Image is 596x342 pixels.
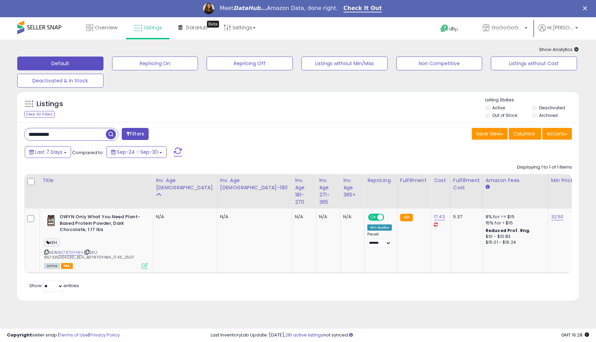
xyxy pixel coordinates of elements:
[453,214,477,220] div: 5.37
[539,105,565,111] label: Deactivated
[44,250,134,260] span: | SKU: 857335004230_KEH_B0787GY484_17.43_2507
[491,24,523,31] span: GoGoGoGoneLLC
[400,177,428,184] div: Fulfillment
[343,177,361,199] div: Inv. Age 365+
[343,214,359,220] div: N/A
[60,214,143,235] b: OWYN Only What You Need Plant-Based Protein Powder, Dark Chocolate, 1.17 lbs
[24,111,55,118] div: Clear All Filters
[17,74,103,88] button: Deactivated & In Stock
[29,282,79,289] span: Show: entries
[551,177,587,184] div: Min Price
[440,24,449,33] i: Get Help
[539,46,579,53] span: Show Analytics
[486,214,543,220] div: 8% for <= $15
[17,57,103,70] button: Default
[301,57,388,70] button: Listings without Min/Max
[486,240,543,245] div: $15.01 - $16.24
[144,24,162,31] span: Listings
[453,177,480,191] div: Fulfillment Cost
[491,57,577,70] button: Listings without Cost
[44,263,60,269] span: All listings currently available for purchase on Amazon
[44,214,58,228] img: 41ESmweZKTL._SL40_.jpg
[492,105,505,111] label: Active
[449,26,458,32] span: Help
[156,177,214,191] div: Inv. Age [DEMOGRAPHIC_DATA]
[173,17,213,38] a: DataHub
[219,17,261,38] a: Settings
[42,177,150,184] div: Title
[538,24,578,40] a: Hi [PERSON_NAME]
[539,112,558,118] label: Archived
[156,214,212,220] div: N/A
[203,3,214,14] img: Profile image for Georgie
[117,149,158,155] span: Sep-24 - Sep-30
[295,177,313,206] div: Inv. Age 181-270
[517,164,572,171] div: Displaying 1 to 1 of 1 items
[122,128,149,140] button: Filters
[486,220,543,226] div: 15% for > $15
[383,214,394,220] span: OFF
[492,112,517,118] label: Out of Stock
[583,6,590,10] div: Close
[107,146,167,158] button: Sep-24 - Sep-30
[396,57,483,70] button: Non Competitive
[58,250,83,255] a: B0787GY484
[472,128,508,140] button: Save View
[513,130,535,137] span: Columns
[61,263,73,269] span: FBA
[95,24,117,31] span: Overview
[25,146,71,158] button: Last 7 Days
[44,239,59,247] span: KEH
[400,214,413,221] small: FBA
[509,128,541,140] button: Columns
[434,213,445,220] a: 17.43
[477,17,533,40] a: GoGoGoGoneLLC
[220,5,338,12] div: Meet Amazon Data, done right.
[81,17,122,38] a: Overview
[37,99,63,109] h5: Listings
[486,184,490,190] small: Amazon Fees.
[220,214,287,220] div: N/A
[435,19,471,40] a: Help
[547,24,573,31] span: Hi [PERSON_NAME]
[367,232,392,248] div: Preset:
[367,224,392,231] div: Win BuyBox
[220,177,289,191] div: Inv. Age [DEMOGRAPHIC_DATA]-180
[112,57,198,70] button: Repricing On
[35,149,62,155] span: Last 7 Days
[344,5,382,12] a: Check It Out
[319,177,337,206] div: Inv. Age 271-365
[434,177,447,184] div: Cost
[207,21,219,28] div: Tooltip anchor
[234,5,267,11] i: DataHub...
[72,149,104,156] span: Compared to:
[551,213,564,220] a: 32.50
[486,234,543,240] div: $10 - $10.83
[295,214,311,220] div: N/A
[319,214,335,220] div: N/A
[486,177,545,184] div: Amazon Fees
[207,57,293,70] button: Repricing Off
[44,214,148,268] div: ASIN:
[486,228,531,233] b: Reduced Prof. Rng.
[186,24,208,31] span: DataHub
[367,177,394,184] div: Repricing
[128,17,167,38] a: Listings
[485,97,578,103] p: Listing States:
[369,214,377,220] span: ON
[542,128,572,140] button: Actions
